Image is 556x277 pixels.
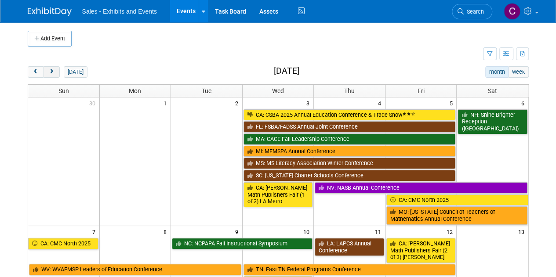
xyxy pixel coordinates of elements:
span: Fri [418,87,425,94]
a: MS: MS Literacy Association Winter Conference [243,158,456,169]
span: 9 [234,226,242,237]
a: MO: [US_STATE] Council of Teachers of Mathematics Annual Conference [386,206,527,224]
span: 12 [445,226,456,237]
span: Mon [129,87,141,94]
button: next [44,66,60,78]
a: Search [452,4,492,19]
img: ExhibitDay [28,7,72,16]
span: 13 [517,226,528,237]
span: 8 [163,226,171,237]
span: 7 [91,226,99,237]
span: 4 [377,97,385,108]
span: 3 [305,97,313,108]
button: [DATE] [64,66,87,78]
img: Christine Lurz [504,3,520,20]
button: month [485,66,509,78]
a: CA: CSBA 2025 Annual Education Conference & Trade Show [243,109,456,121]
button: week [508,66,528,78]
button: Add Event [28,31,72,47]
a: WV: WVAEMSP Leaders of Education Conference [29,264,241,275]
a: TN: East TN Federal Programs Conference [243,264,456,275]
span: 10 [302,226,313,237]
a: NC: NCPAPA Fall Instructional Symposium [172,238,313,249]
span: 5 [448,97,456,108]
a: NV: NASB Annual Conference [315,182,527,194]
span: Thu [344,87,355,94]
a: MI: MEMSPA Annual Conference [243,146,456,157]
a: SC: [US_STATE] Charter Schools Conference [243,170,456,181]
span: Tue [202,87,211,94]
a: FL: FSBA/FADSS Annual Joint Conference [243,121,456,133]
a: CA: [PERSON_NAME] Math Publishers Fair (1 of 3) LA Metro [243,182,313,207]
a: CA: [PERSON_NAME] Math Publishers Fair (2 of 3) [PERSON_NAME] [386,238,456,263]
a: NH: Shine Brighter Reception ([GEOGRAPHIC_DATA]) [458,109,527,134]
button: prev [28,66,44,78]
a: MA: CACE Fall Leadership Conference [243,133,456,145]
span: Sat [488,87,497,94]
a: CA: CMC North 2025 [28,238,98,249]
span: 30 [88,97,99,108]
span: Sales - Exhibits and Events [82,8,157,15]
span: 11 [374,226,385,237]
span: 1 [163,97,171,108]
a: LA: LAPCS Annual Conference [315,238,384,256]
span: Sun [58,87,69,94]
span: 2 [234,97,242,108]
h2: [DATE] [273,66,299,76]
span: Wed [272,87,284,94]
span: Search [464,8,484,15]
span: 6 [520,97,528,108]
a: CA: CMC North 2025 [386,194,528,206]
